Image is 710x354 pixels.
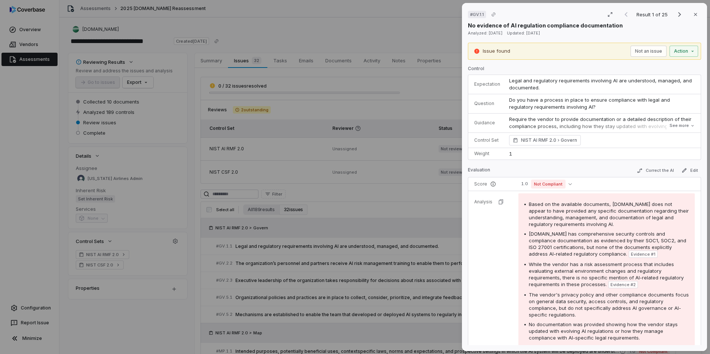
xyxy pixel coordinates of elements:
[529,321,678,341] span: No documentation was provided showing how the vendor stays updated with evolving AI regulations o...
[531,180,566,189] span: Not Compliant
[509,116,695,138] p: Require the vendor to provide documentation or a detailed description of their compliance process...
[474,181,509,187] p: Score
[672,10,687,19] button: Next result
[529,292,689,318] span: The vendor's privacy policy and other compliance documents focus on general data security, access...
[631,251,655,257] span: Evidence # 1
[474,101,500,106] p: Question
[529,231,686,257] span: [DOMAIN_NAME] has comprehensive security controls and compliance documentation as evidenced by th...
[529,261,684,287] span: While the vendor has a risk assessment process that includes evaluating external environment chan...
[474,81,500,87] p: Expectation
[509,97,671,110] span: Do you have a process in place to ensure compliance with legal and regulatory requirements involv...
[521,137,577,144] span: NIST AI RMF 2.0 Govern
[468,66,701,75] p: Control
[483,47,510,55] p: Issue found
[518,180,575,189] button: 1.0Not Compliant
[468,30,502,36] span: Analyzed: [DATE]
[631,46,667,57] button: Not an issue
[509,78,693,91] span: Legal and regulatory requirements involving AI are understood, managed, and documented.
[474,137,500,143] p: Control Set
[636,10,669,19] p: Result 1 of 25
[670,46,698,57] button: Action
[509,151,512,157] span: 1
[468,22,623,29] p: No evidence of AI regulation compliance documentation
[529,201,689,227] span: Based on the available documents, [DOMAIN_NAME] does not appear to have provided any specific doc...
[678,166,701,175] button: Edit
[474,120,500,126] p: Guidance
[487,8,500,21] button: Copy link
[468,167,490,176] p: Evaluation
[634,166,677,175] button: Correct the AI
[470,12,484,17] span: # GV.1.1
[474,199,492,205] p: Analysis
[667,119,697,132] button: See more
[474,151,500,157] p: Weight
[610,282,636,288] span: Evidence # 2
[507,30,540,36] span: Updated: [DATE]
